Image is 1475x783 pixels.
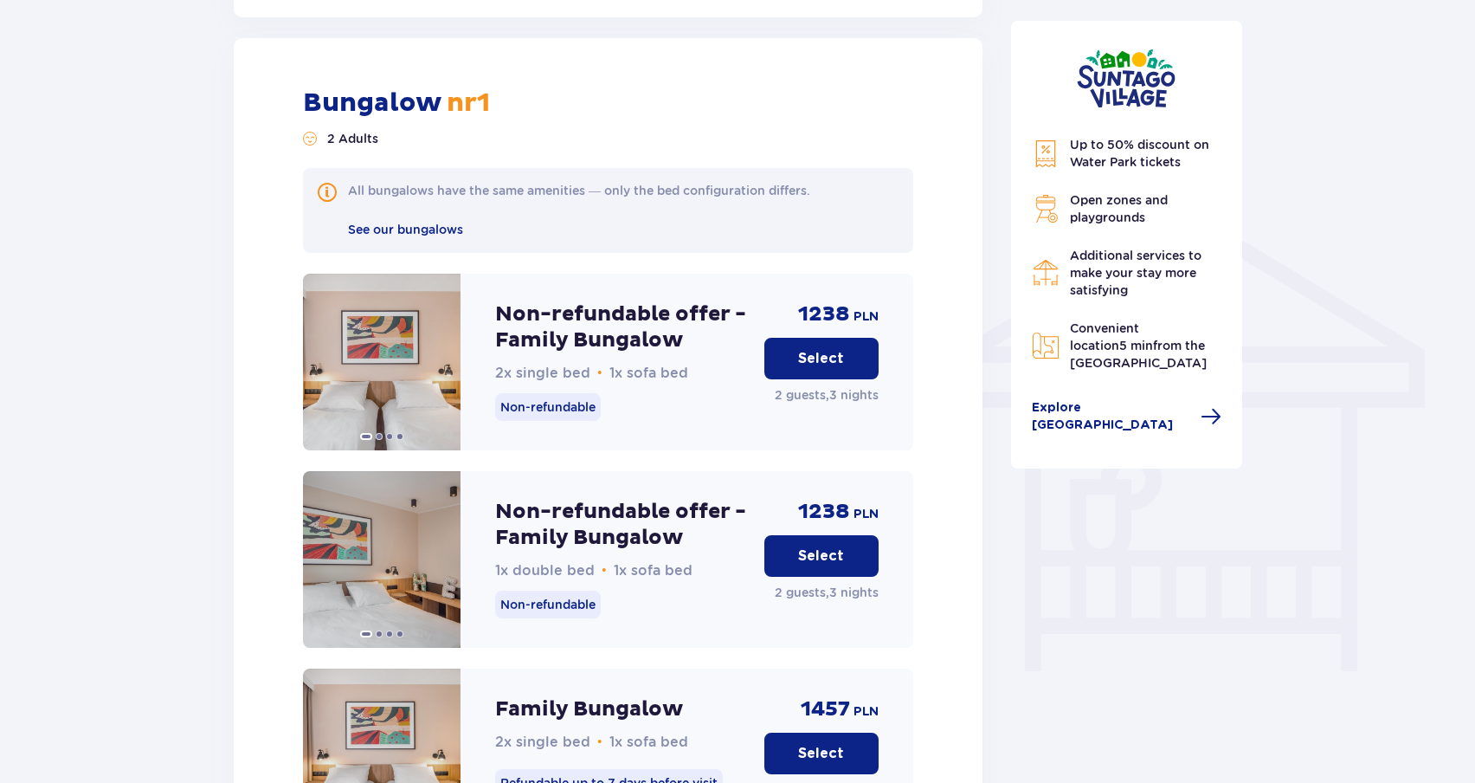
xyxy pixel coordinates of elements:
p: Non-refundable [495,591,601,618]
span: 2x single bed [495,734,590,750]
span: See our bungalows [348,223,463,236]
span: Convenient location from the [GEOGRAPHIC_DATA] [1070,321,1207,370]
p: 1238 [798,301,850,327]
p: Family Bungalow [495,696,683,722]
p: Non-refundable [495,393,601,421]
button: Select [764,733,879,774]
p: 1238 [798,499,850,525]
p: 1457 [801,696,850,722]
p: 2 Adults [327,130,378,147]
div: All bungalows have the same amenities — only the bed configuration differs. [348,182,810,199]
button: Select [764,338,879,379]
p: Non-refundable offer - Family Bungalow [495,301,750,353]
span: 1x sofa bed [609,734,688,750]
p: 2 guests , 3 nights [775,584,879,601]
img: Discount Icon [1032,139,1060,168]
span: Additional services to make your stay more satisfying [1070,249,1201,297]
span: 1x sofa bed [614,562,692,579]
img: Map Icon [1032,332,1060,359]
p: Select [798,349,844,368]
span: Open zones and playgrounds [1070,193,1168,224]
p: 2 guests , 3 nights [775,386,879,404]
p: PLN [853,703,879,721]
button: Select [764,535,879,577]
span: 5 min [1119,339,1153,353]
span: 1x sofa bed [609,365,688,381]
span: • [597,734,602,751]
img: Grill Icon [1032,195,1060,223]
a: See our bungalows [348,220,463,239]
img: Non-refundable offer - Family Bungalow [303,274,461,450]
span: Up to 50% discount on Water Park tickets [1070,138,1209,169]
p: PLN [853,506,879,523]
p: Bungalow [303,87,490,120]
p: PLN [853,308,879,326]
span: nr 1 [441,87,490,119]
span: 2x single bed [495,365,590,381]
img: Suntago Village [1077,49,1175,108]
img: Number of guests [303,132,317,146]
span: • [597,365,602,382]
span: • [602,562,607,579]
span: 1x double bed [495,562,595,579]
p: Select [798,744,844,763]
a: Explore [GEOGRAPHIC_DATA] [1032,399,1222,434]
p: Select [798,547,844,566]
span: Explore [GEOGRAPHIC_DATA] [1032,399,1191,434]
p: Non-refundable offer - Family Bungalow [495,499,750,551]
img: Restaurant Icon [1032,259,1060,287]
img: Non-refundable offer - Family Bungalow [303,471,461,648]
